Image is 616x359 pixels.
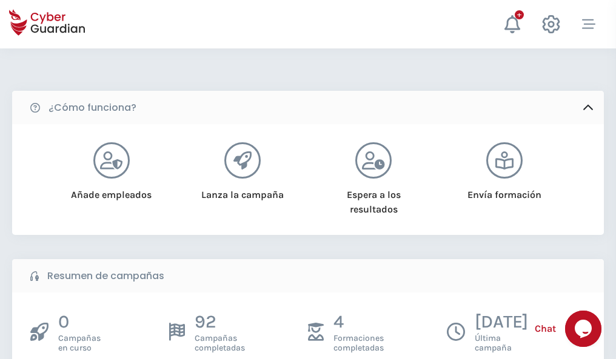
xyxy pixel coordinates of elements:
span: Campañas completadas [195,334,245,353]
span: Chat [535,321,556,336]
p: 92 [195,311,245,334]
p: [DATE] [475,311,528,334]
div: Lanza la campaña [192,179,292,202]
div: Espera a los resultados [324,179,424,217]
iframe: chat widget [565,311,604,347]
b: Resumen de campañas [47,269,164,283]
div: Envía formación [455,179,555,202]
div: Añade empleados [61,179,161,202]
p: 0 [58,311,101,334]
b: ¿Cómo funciona? [49,100,136,115]
span: Campañas en curso [58,334,101,353]
div: + [515,10,524,19]
span: Última campaña [475,334,528,353]
p: 4 [333,311,384,334]
span: Formaciones completadas [333,334,384,353]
